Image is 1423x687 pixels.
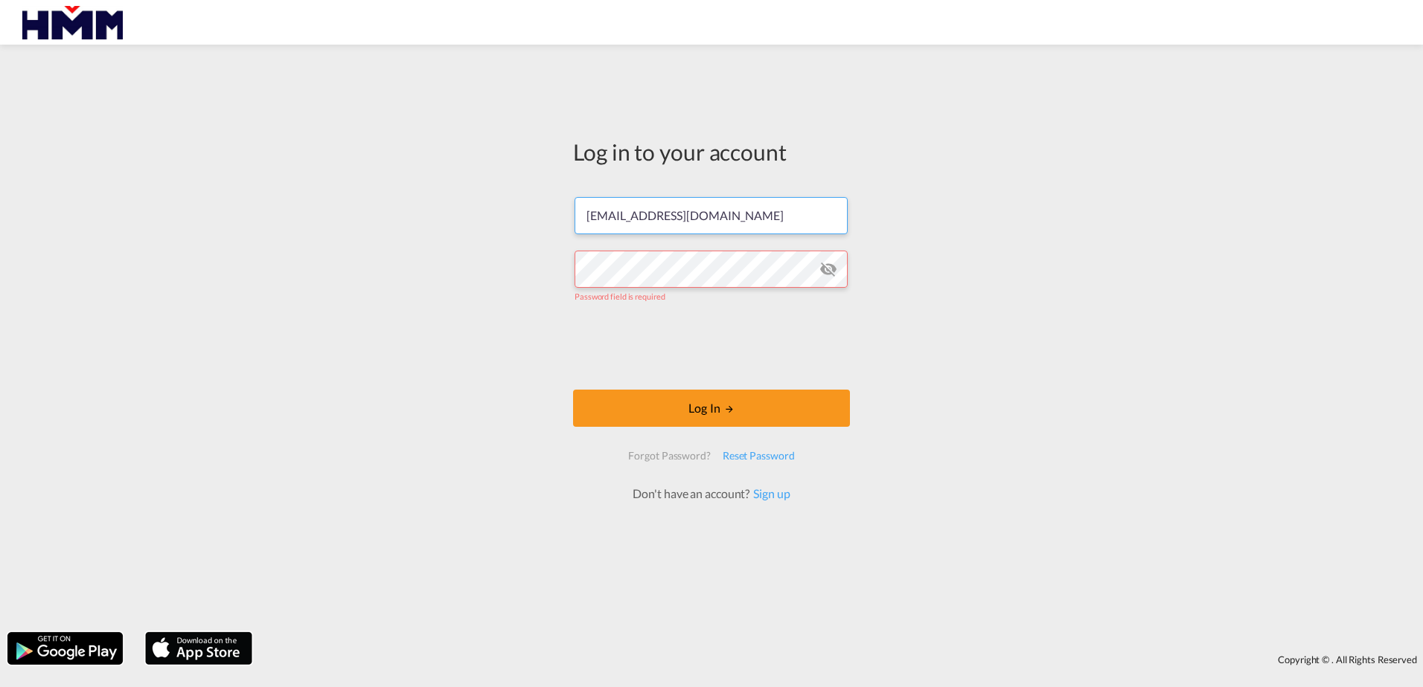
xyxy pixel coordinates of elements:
iframe: reCAPTCHA [598,317,825,375]
div: Don't have an account? [616,486,806,502]
div: Reset Password [717,442,801,469]
div: Log in to your account [573,136,850,167]
div: Copyright © . All Rights Reserved [260,647,1423,672]
div: Forgot Password? [622,442,716,469]
img: apple.png [144,630,254,666]
button: LOGIN [573,390,850,427]
span: Password field is required [575,291,665,301]
md-icon: icon-eye-off [819,260,837,278]
img: 6c14d98045a211efb8a7ab20a266a450.jpeg [22,6,123,39]
input: Enter email/phone number [575,197,848,234]
img: google.png [6,630,124,666]
a: Sign up [749,486,790,500]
